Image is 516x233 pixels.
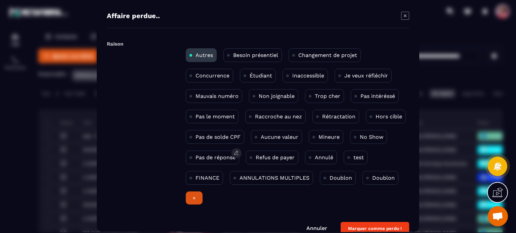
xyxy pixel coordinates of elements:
[376,113,402,120] p: Hors cible
[107,12,160,21] h4: Affaire perdue..
[292,72,324,79] p: Inaccessible
[330,175,352,181] p: Doublon
[306,225,327,231] a: Annuler
[360,93,395,99] p: Pas intéréssé
[250,72,272,79] p: Étudiant
[196,72,229,79] p: Concurrence
[360,134,383,140] p: No Show
[240,175,309,181] p: ANNULATIONS MULTIPLES
[259,93,295,99] p: Non joignable
[255,113,302,120] p: Raccroche au nez
[318,134,340,140] p: Mineure
[298,52,357,58] p: Changement de projet
[488,206,508,226] div: Ouvrir le chat
[196,93,239,99] p: Mauvais numéro
[186,191,203,205] div: +
[107,41,123,47] label: Raison
[256,154,295,161] p: Refus de payer
[322,113,355,120] p: Rétractation
[196,52,213,58] p: Autres
[315,154,333,161] p: Annulé
[196,175,219,181] p: FINANCE
[196,113,235,120] p: Pas le moment
[315,93,340,99] p: Trop cher
[233,52,278,58] p: Besoin présentiel
[353,154,364,161] p: test
[344,72,388,79] p: Je veux réfléchir
[261,134,298,140] p: Aucune valeur
[196,154,235,161] p: Pas de réponse
[372,175,395,181] p: Doublon
[196,134,241,140] p: Pas de solde CPF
